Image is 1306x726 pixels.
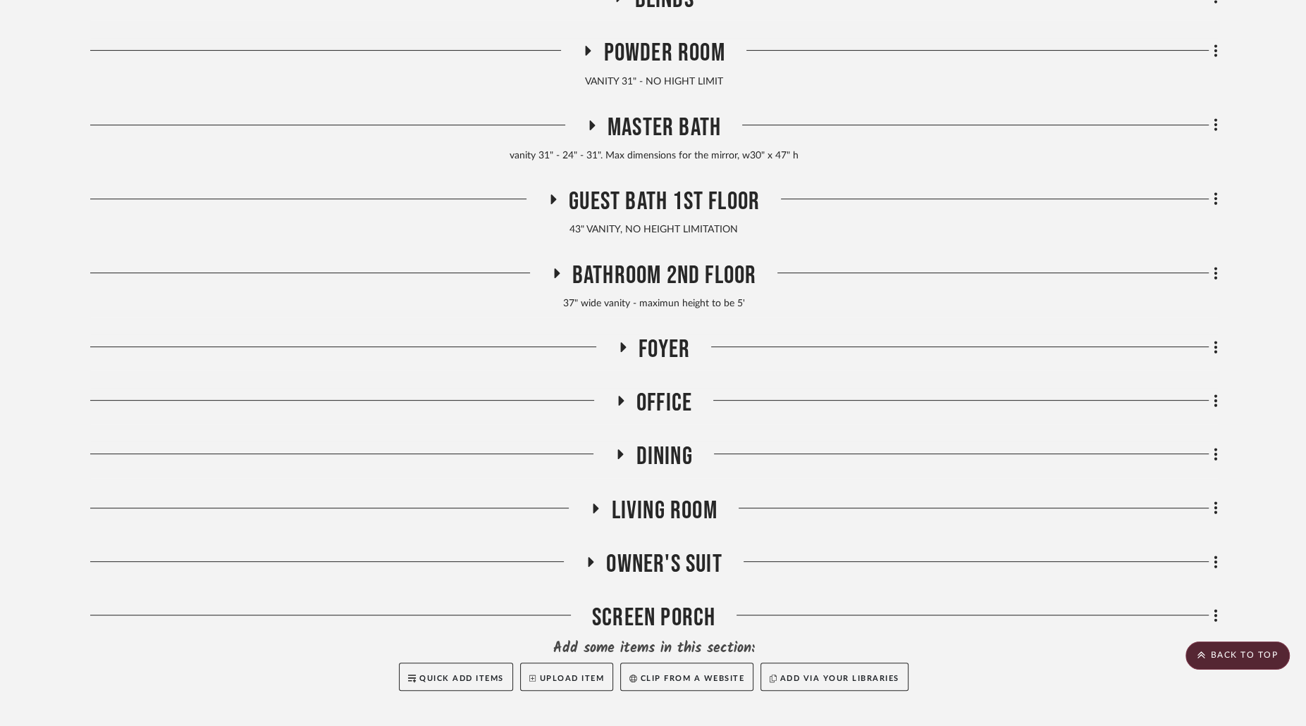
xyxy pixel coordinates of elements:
scroll-to-top-button: BACK TO TOP [1185,641,1290,670]
span: Guest Bath 1st floor [569,187,760,217]
button: Upload Item [520,663,613,691]
span: Powder Room [603,38,725,68]
span: Bathroom 2nd Floor [572,261,757,291]
button: Clip from a website [620,663,753,691]
span: Quick Add Items [419,675,504,682]
div: VANITY 31" - NO HIGHT LIMIT [90,75,1218,90]
span: DINING [636,442,692,472]
button: Quick Add Items [399,663,513,691]
div: 43" VANITY, NO HEIGHT LIMITATION [90,223,1218,238]
div: Add some items in this section: [90,639,1218,658]
div: 37" wide vanity - maximun height to be 5' [90,296,1218,312]
span: OWNER'S SUIT [606,549,722,580]
button: Add via your libraries [760,663,908,691]
div: vanity 31" - 24" - 31". Max dimensions for the mirror, w30" x 47" h [90,149,1218,164]
span: FOYER [639,334,690,365]
span: Living Room [611,496,717,526]
span: Master Bath [608,113,721,143]
span: Office [636,388,692,418]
